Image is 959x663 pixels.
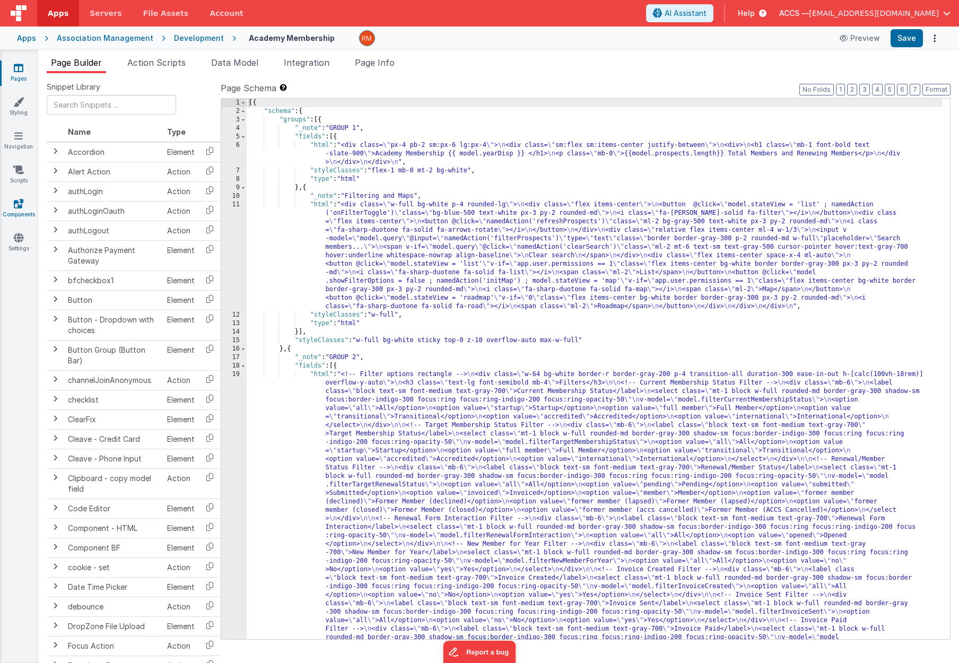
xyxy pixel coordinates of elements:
div: 13 [221,319,247,328]
td: Authorize Payment Gateway [64,240,163,271]
div: Association Management [57,33,153,43]
td: Action [163,221,199,240]
td: Action [163,468,199,499]
td: Element [163,429,199,449]
button: ACCS — [EMAIL_ADDRESS][DOMAIN_NAME] [779,8,951,19]
div: 2 [221,107,247,116]
td: Element [163,240,199,271]
td: authLogin [64,181,163,201]
span: Apps [48,8,68,19]
button: 2 [847,84,857,95]
td: Code Editor [64,499,163,518]
td: Element [163,142,199,162]
td: Element [163,271,199,290]
td: Component - HTML [64,518,163,538]
td: Element [163,577,199,597]
span: File Assets [143,8,189,19]
button: Options [927,31,942,46]
button: No Folds [799,84,834,95]
div: 9 [221,184,247,192]
td: Component BF [64,538,163,557]
td: Element [163,518,199,538]
span: [EMAIL_ADDRESS][DOMAIN_NAME] [809,8,939,19]
td: Focus Action [64,636,163,656]
td: Action [163,557,199,577]
iframe: Marker.io feedback button [443,641,516,663]
td: Element [163,449,199,468]
td: Button - Dropdown with choices [64,310,163,340]
h4: Academy Membership [249,34,335,42]
span: Integration [284,57,329,68]
td: checklist [64,390,163,409]
div: 7 [221,167,247,175]
td: Cleave - Phone Input [64,449,163,468]
td: Action [163,181,199,201]
input: Search Snippets ... [47,95,176,115]
button: AI Assistant [646,4,713,22]
td: Clipboard - copy model field [64,468,163,499]
td: debounce [64,597,163,616]
span: Type [167,127,186,136]
span: Snippet Library [47,82,100,92]
span: Data Model [211,57,258,68]
span: Servers [90,8,121,19]
td: Action [163,162,199,181]
div: 14 [221,328,247,336]
td: Accordion [64,142,163,162]
span: Page Schema [221,82,276,94]
td: Cleave - Credit Card [64,429,163,449]
td: ClearFix [64,409,163,429]
td: authLogout [64,221,163,240]
div: 16 [221,345,247,353]
td: Action [163,370,199,390]
div: 6 [221,141,247,167]
div: 11 [221,200,247,311]
button: Save [891,29,923,47]
td: Element [163,340,199,370]
td: Button Group (Button Bar) [64,340,163,370]
span: AI Assistant [665,8,707,19]
td: Element [163,409,199,429]
td: Element [163,310,199,340]
td: Element [163,616,199,636]
td: bfcheckbox1 [64,271,163,290]
span: Action Scripts [127,57,186,68]
button: 3 [859,84,870,95]
div: 4 [221,124,247,133]
div: Apps [17,33,36,43]
td: cookie - set [64,557,163,577]
div: 8 [221,175,247,184]
td: Date Time Picker [64,577,163,597]
td: Action [163,201,199,221]
td: authLoginOauth [64,201,163,221]
td: Action [163,636,199,656]
div: 3 [221,116,247,124]
button: Format [922,84,951,95]
span: ACCS — [779,8,809,19]
td: Alert Action [64,162,163,181]
div: 15 [221,336,247,345]
img: 1e10b08f9103151d1000344c2f9be56b [360,31,374,46]
div: 10 [221,192,247,200]
td: Button [64,290,163,310]
div: Development [174,33,224,43]
td: Element [163,538,199,557]
td: Element [163,390,199,409]
div: 18 [221,362,247,370]
span: Page Builder [51,57,102,68]
button: 7 [910,84,920,95]
div: 17 [221,353,247,362]
div: 1 [221,99,247,107]
td: Action [163,597,199,616]
button: 4 [872,84,883,95]
button: Preview [833,30,886,47]
button: 1 [836,84,845,95]
td: channelJoinAnonymous [64,370,163,390]
td: DropZone File Upload [64,616,163,636]
button: 5 [885,84,895,95]
span: Name [68,127,91,136]
button: 6 [897,84,908,95]
span: Help [738,8,755,19]
td: Element [163,290,199,310]
td: Element [163,499,199,518]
